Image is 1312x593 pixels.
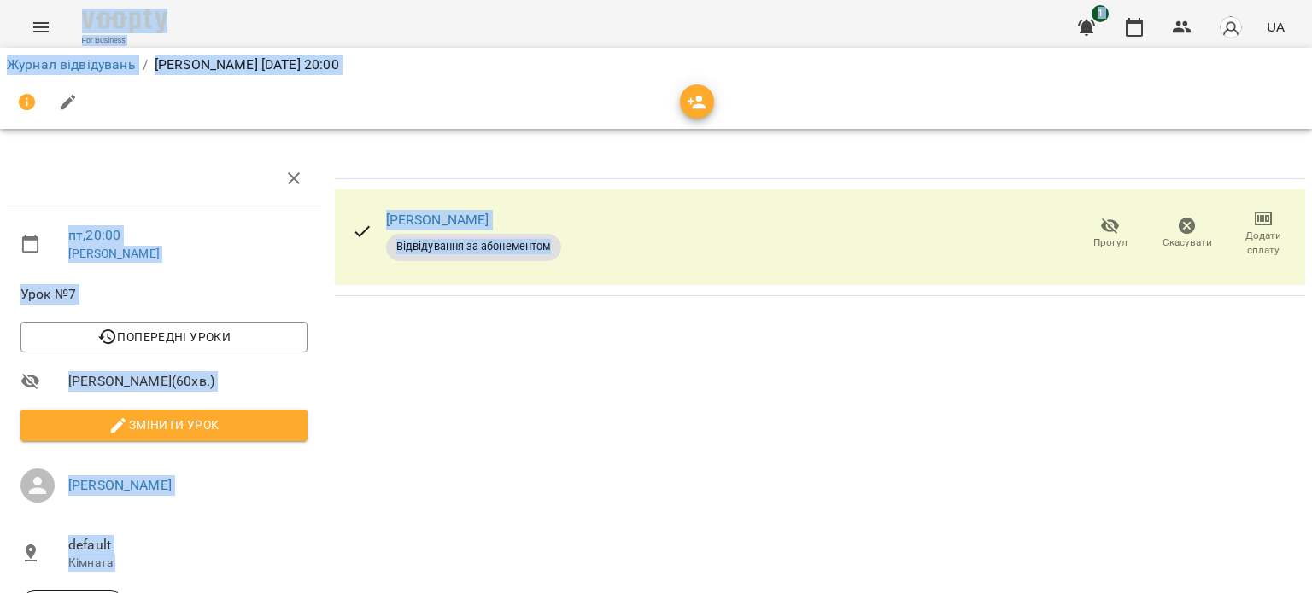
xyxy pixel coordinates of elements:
[34,327,294,347] span: Попередні уроки
[82,35,167,46] span: For Business
[386,239,561,254] span: Відвідування за абонементом
[1235,229,1291,258] span: Додати сплату
[68,371,307,392] span: [PERSON_NAME] ( 60 хв. )
[1092,5,1109,22] span: 1
[1072,210,1149,258] button: Прогул
[1163,235,1212,250] span: Скасувати
[1219,15,1243,39] img: avatar_s.png
[20,7,61,48] button: Menu
[155,55,339,75] p: [PERSON_NAME] [DATE] 20:00
[1093,235,1127,250] span: Прогул
[1260,11,1291,43] button: UA
[68,535,307,555] span: default
[143,55,148,75] li: /
[7,55,1305,75] nav: breadcrumb
[68,227,120,243] a: пт , 20:00
[20,284,307,305] span: Урок №7
[20,410,307,440] button: Змінити урок
[20,322,307,352] button: Попередні уроки
[68,555,307,572] p: Кімната
[386,212,489,228] a: [PERSON_NAME]
[82,9,167,33] img: Voopty Logo
[1267,18,1285,36] span: UA
[68,477,172,493] a: [PERSON_NAME]
[1149,210,1226,258] button: Скасувати
[68,247,160,260] a: [PERSON_NAME]
[7,56,136,73] a: Журнал відвідувань
[34,415,294,435] span: Змінити урок
[1225,210,1302,258] button: Додати сплату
